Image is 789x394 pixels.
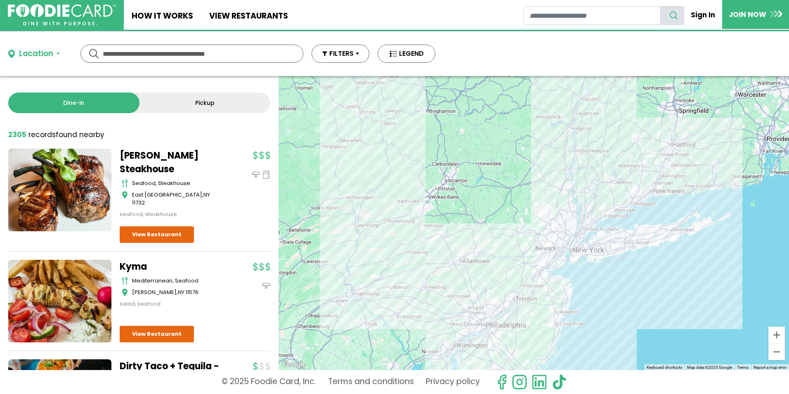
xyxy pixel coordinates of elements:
[132,199,145,206] span: 11732
[120,226,194,243] a: View Restaurant
[132,288,177,296] span: [PERSON_NAME]
[281,359,308,370] img: Google
[687,365,732,370] span: Map data ©2025 Google
[523,6,661,25] input: restaurant search
[132,179,223,188] div: seafood, steakhouse
[132,191,223,207] div: ,
[120,359,223,387] a: Dirty Taco + Tequila - Patchogue
[120,326,194,342] a: View Restaurant
[684,6,722,24] a: Sign In
[768,327,785,343] button: Zoom in
[139,93,271,113] a: Pickup
[551,374,567,390] img: tiktok.svg
[120,260,223,273] a: Kyma
[8,4,116,26] img: FoodieCard; Eat, Drink, Save, Donate
[426,374,480,390] a: Privacy policy
[132,277,223,285] div: mediterranean, seafood
[203,191,210,199] span: NY
[660,6,684,25] button: search
[222,374,316,390] p: © 2025 Foodie Card, Inc.
[252,171,260,179] img: dinein_icon.svg
[132,191,202,199] span: East [GEOGRAPHIC_DATA]
[8,48,60,60] button: Location
[378,45,435,63] button: LEGEND
[262,282,270,290] img: dinein_icon.svg
[28,130,56,140] span: records
[737,365,749,370] a: Terms
[122,277,128,285] img: cutlery_icon.svg
[494,374,510,390] svg: check us out on facebook
[328,374,414,390] a: Terms and conditions
[132,288,223,297] div: ,
[8,130,104,140] div: found nearby
[768,344,785,360] button: Zoom out
[281,359,308,370] a: Open this area in Google Maps (opens a new window)
[178,288,184,296] span: NY
[647,365,682,370] button: Keyboard shortcuts
[120,210,223,218] div: seafood, steakhouse
[754,365,787,370] a: Report a map error
[312,45,369,63] button: FILTERS
[19,48,53,60] div: Location
[186,288,198,296] span: 11576
[120,300,223,308] div: salad, seafood
[122,191,128,199] img: map_icon.svg
[262,171,270,179] img: pickup_icon.svg
[122,179,128,188] img: cutlery_icon.svg
[120,149,223,176] a: [PERSON_NAME] Steakhouse
[8,130,26,140] strong: 2305
[532,374,547,390] img: linkedin.svg
[8,93,139,113] a: Dine-in
[122,288,128,297] img: map_icon.svg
